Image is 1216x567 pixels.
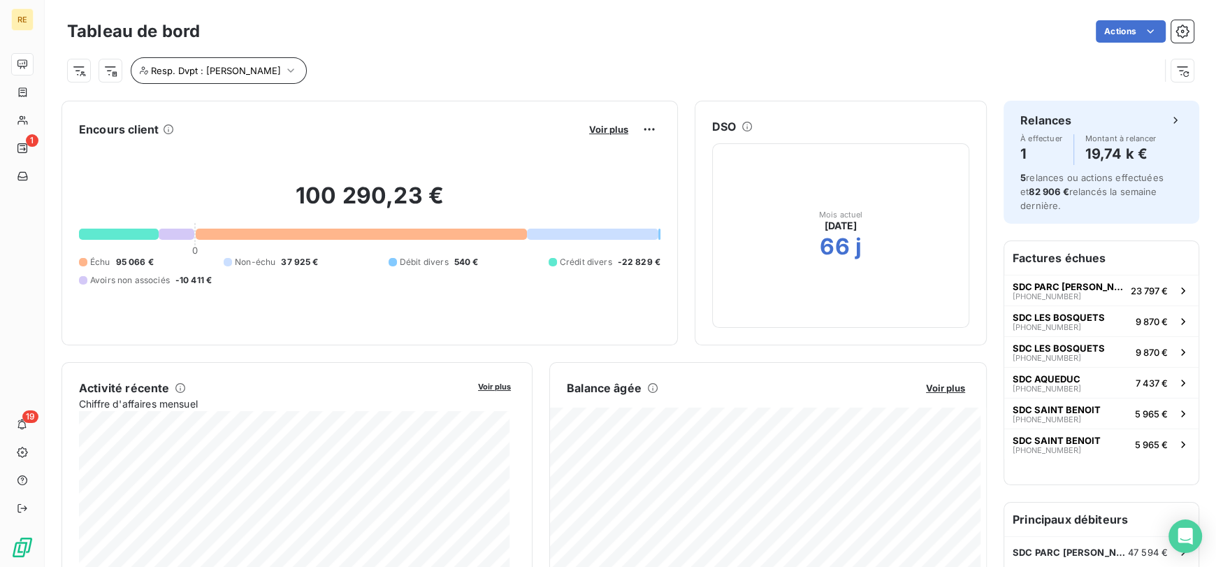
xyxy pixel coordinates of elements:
h6: Principaux débiteurs [1004,503,1199,536]
h4: 1 [1020,143,1062,165]
h6: Balance âgée [567,380,642,396]
span: 47 594 € [1128,547,1168,558]
span: -22 829 € [618,256,660,268]
span: Échu [90,256,110,268]
span: 0 [192,245,198,256]
button: SDC SAINT BENOIT[PHONE_NUMBER]5 965 € [1004,429,1199,459]
span: Voir plus [926,382,965,394]
h6: DSO [712,118,736,135]
span: SDC PARC [PERSON_NAME] [1013,547,1128,558]
span: 5 965 € [1135,408,1168,419]
span: [PHONE_NUMBER] [1013,415,1081,424]
h2: j [855,233,862,261]
span: [PHONE_NUMBER] [1013,292,1081,301]
button: Actions [1096,20,1166,43]
h6: Encours client [79,121,159,138]
span: SDC PARC [PERSON_NAME] [1013,281,1125,292]
button: SDC PARC [PERSON_NAME][PHONE_NUMBER]23 797 € [1004,275,1199,306]
h4: 19,74 k € [1085,143,1157,165]
span: 5 [1020,172,1026,183]
span: Resp. Dvpt : [PERSON_NAME] [151,65,281,76]
span: SDC LES BOSQUETS [1013,343,1105,354]
span: [PHONE_NUMBER] [1013,446,1081,454]
h6: Factures échues [1004,241,1199,275]
button: SDC AQUEDUC[PHONE_NUMBER]7 437 € [1004,367,1199,398]
span: Voir plus [589,124,628,135]
button: SDC LES BOSQUETS[PHONE_NUMBER]9 870 € [1004,336,1199,367]
span: SDC AQUEDUC [1013,373,1080,385]
span: [PHONE_NUMBER] [1013,323,1081,331]
span: 7 437 € [1136,378,1168,389]
h2: 66 [820,233,849,261]
span: [PHONE_NUMBER] [1013,354,1081,362]
h6: Activité récente [79,380,169,396]
span: -10 411 € [175,274,212,287]
h6: Relances [1020,112,1071,129]
span: 540 € [454,256,479,268]
span: SDC SAINT BENOIT [1013,404,1101,415]
button: Voir plus [474,380,515,392]
span: relances ou actions effectuées et relancés la semaine dernière. [1020,172,1164,211]
span: Montant à relancer [1085,134,1157,143]
span: 1 [26,134,38,147]
span: Mois actuel [819,210,863,219]
span: SDC SAINT BENOIT [1013,435,1101,446]
span: SDC LES BOSQUETS [1013,312,1105,323]
span: 23 797 € [1131,285,1168,296]
span: [DATE] [825,219,857,233]
div: RE [11,8,34,31]
div: Open Intercom Messenger [1168,519,1202,553]
span: [PHONE_NUMBER] [1013,385,1081,393]
span: Débit divers [400,256,449,268]
button: Voir plus [585,123,632,136]
span: 9 870 € [1136,316,1168,327]
span: Chiffre d'affaires mensuel [79,396,468,411]
img: Logo LeanPay [11,536,34,559]
span: Crédit divers [560,256,612,268]
span: 5 965 € [1135,439,1168,450]
h2: 100 290,23 € [79,182,660,224]
span: 37 925 € [281,256,318,268]
span: 19 [22,410,38,423]
span: Avoirs non associés [90,274,170,287]
h3: Tableau de bord [67,19,200,44]
span: 9 870 € [1136,347,1168,358]
span: 95 066 € [116,256,154,268]
button: Resp. Dvpt : [PERSON_NAME] [131,57,307,84]
span: Non-échu [235,256,275,268]
button: SDC LES BOSQUETS[PHONE_NUMBER]9 870 € [1004,306,1199,336]
span: 82 906 € [1029,186,1069,197]
span: Voir plus [478,382,511,392]
button: SDC SAINT BENOIT[PHONE_NUMBER]5 965 € [1004,398,1199,429]
button: Voir plus [922,382,969,394]
span: À effectuer [1020,134,1062,143]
